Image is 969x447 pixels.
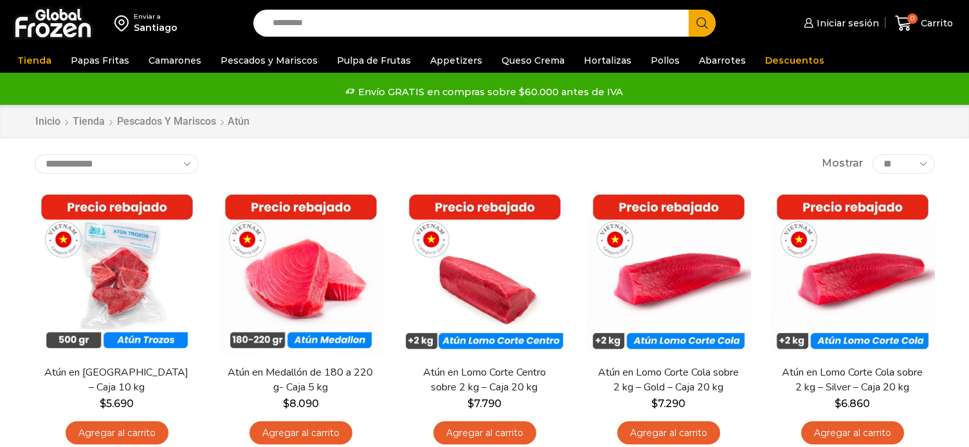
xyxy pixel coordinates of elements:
[651,397,685,410] bdi: 7.290
[228,115,249,127] h1: Atún
[214,48,324,73] a: Pescados y Mariscos
[813,17,879,30] span: Iniciar sesión
[100,397,134,410] bdi: 5.690
[918,17,953,30] span: Carrito
[467,397,474,410] span: $
[134,21,177,34] div: Santiago
[114,12,134,34] img: address-field-icon.svg
[35,114,61,129] a: Inicio
[64,48,136,73] a: Papas Fritas
[283,397,289,410] span: $
[689,10,716,37] button: Search button
[644,48,686,73] a: Pollos
[495,48,571,73] a: Queso Crema
[35,114,249,129] nav: Breadcrumb
[577,48,638,73] a: Hortalizas
[801,10,879,36] a: Iniciar sesión
[410,365,558,395] a: Atún en Lomo Corte Centro sobre 2 kg – Caja 20 kg
[617,421,720,445] a: Agregar al carrito: “Atún en Lomo Corte Cola sobre 2 kg - Gold – Caja 20 kg”
[72,114,105,129] a: Tienda
[66,421,168,445] a: Agregar al carrito: “Atún en Trozos - Caja 10 kg”
[226,365,374,395] a: Atún en Medallón de 180 a 220 g- Caja 5 kg
[467,397,502,410] bdi: 7.790
[651,397,658,410] span: $
[283,397,319,410] bdi: 8.090
[835,397,841,410] span: $
[759,48,831,73] a: Descuentos
[116,114,217,129] a: Pescados y Mariscos
[778,365,926,395] a: Atún en Lomo Corte Cola sobre 2 kg – Silver – Caja 20 kg
[594,365,742,395] a: Atún en Lomo Corte Cola sobre 2 kg – Gold – Caja 20 kg
[822,156,863,171] span: Mostrar
[142,48,208,73] a: Camarones
[693,48,752,73] a: Abarrotes
[249,421,352,445] a: Agregar al carrito: “Atún en Medallón de 180 a 220 g- Caja 5 kg”
[835,397,870,410] bdi: 6.860
[907,14,918,24] span: 0
[801,421,904,445] a: Agregar al carrito: “Atún en Lomo Corte Cola sobre 2 kg - Silver - Caja 20 kg”
[35,154,199,174] select: Pedido de la tienda
[892,8,956,39] a: 0 Carrito
[11,48,58,73] a: Tienda
[331,48,417,73] a: Pulpa de Frutas
[100,397,106,410] span: $
[134,12,177,21] div: Enviar a
[433,421,536,445] a: Agregar al carrito: “Atún en Lomo Corte Centro sobre 2 kg - Caja 20 kg”
[424,48,489,73] a: Appetizers
[42,365,190,395] a: Atún en [GEOGRAPHIC_DATA] – Caja 10 kg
